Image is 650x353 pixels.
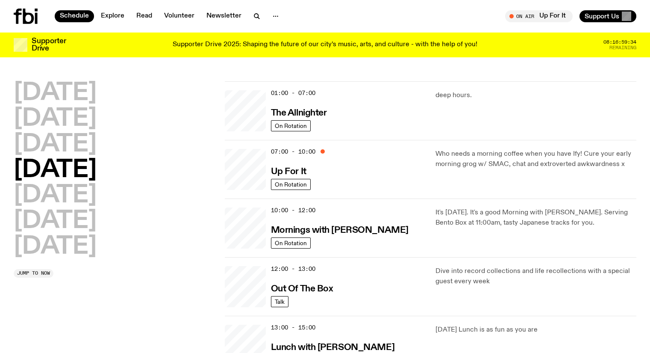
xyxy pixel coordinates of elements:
[505,10,573,22] button: On AirUp For It
[14,269,53,278] button: Jump to now
[435,149,636,169] p: Who needs a morning coffee when you have Ify! Cure your early morning grog w/ SMAC, chat and extr...
[225,149,266,190] a: Ify - a Brown Skin girl with black braided twists, looking up to the side with her tongue stickin...
[435,325,636,335] p: [DATE] Lunch is as fun as you are
[32,38,66,52] h3: Supporter Drive
[225,266,266,307] a: Matt and Kate stand in the music library and make a heart shape with one hand each.
[435,90,636,101] p: deep hours.
[271,285,333,294] h3: Out Of The Box
[271,341,394,352] a: Lunch with [PERSON_NAME]
[271,224,409,235] a: Mornings with [PERSON_NAME]
[271,265,315,273] span: 12:00 - 13:00
[14,235,97,259] button: [DATE]
[271,167,306,176] h3: Up For It
[14,158,97,182] button: [DATE]
[271,237,311,249] a: On Rotation
[55,10,94,22] a: Schedule
[271,206,315,214] span: 10:00 - 12:00
[14,209,97,233] button: [DATE]
[96,10,129,22] a: Explore
[131,10,157,22] a: Read
[435,266,636,287] p: Dive into record collections and life recollections with a special guest every week
[271,109,327,118] h3: The Allnighter
[225,208,266,249] a: Kana Frazer is smiling at the camera with her head tilted slightly to her left. She wears big bla...
[271,323,315,332] span: 13:00 - 15:00
[609,45,636,50] span: Remaining
[271,179,311,190] a: On Rotation
[271,148,315,156] span: 07:00 - 10:00
[173,41,477,49] p: Supporter Drive 2025: Shaping the future of our city’s music, arts, and culture - with the help o...
[201,10,247,22] a: Newsletter
[275,181,307,187] span: On Rotation
[271,296,288,307] a: Talk
[585,12,619,20] span: Support Us
[435,208,636,228] p: It's [DATE]. It's a good Morning with [PERSON_NAME]. Serving Bento Box at 11:00am, tasty Japanese...
[603,40,636,44] span: 08:16:59:34
[14,184,97,208] button: [DATE]
[275,298,285,305] span: Talk
[271,343,394,352] h3: Lunch with [PERSON_NAME]
[14,133,97,157] button: [DATE]
[271,89,315,97] span: 01:00 - 07:00
[14,81,97,105] button: [DATE]
[271,120,311,131] a: On Rotation
[275,122,307,129] span: On Rotation
[159,10,200,22] a: Volunteer
[271,283,333,294] a: Out Of The Box
[271,166,306,176] a: Up For It
[14,107,97,131] button: [DATE]
[17,271,50,276] span: Jump to now
[271,107,327,118] a: The Allnighter
[271,226,409,235] h3: Mornings with [PERSON_NAME]
[275,240,307,246] span: On Rotation
[579,10,636,22] button: Support Us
